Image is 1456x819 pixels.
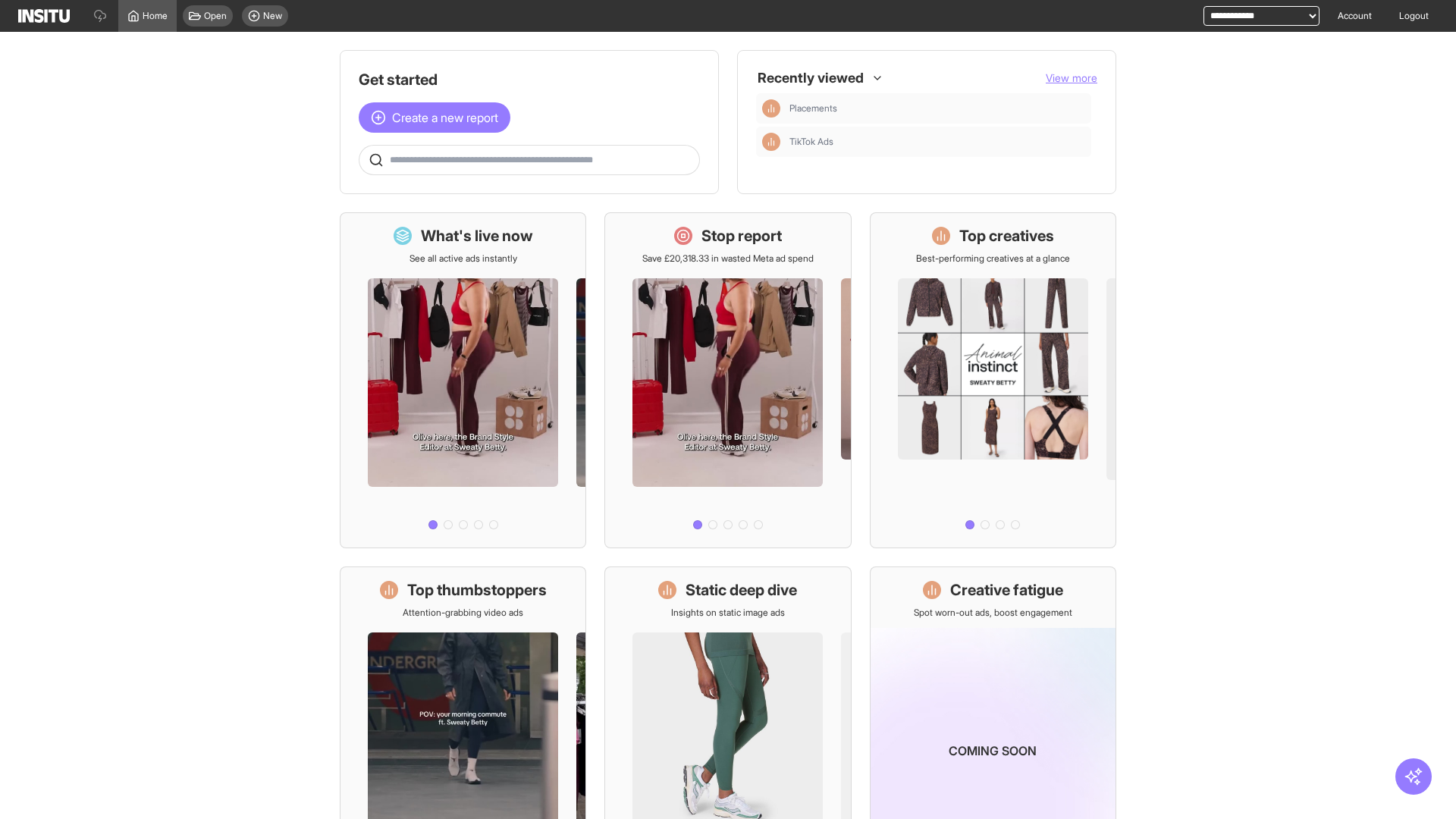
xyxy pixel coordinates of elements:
[1046,71,1097,86] button: View more
[789,136,833,148] span: TikTok Ads
[671,607,785,619] p: Insights on static image ads
[407,579,547,601] h1: Top thumbstoppers
[340,212,586,548] a: What's live nowSee all active ads instantly
[1046,71,1097,84] span: View more
[204,10,227,22] span: Open
[143,10,168,22] span: Home
[762,133,780,151] div: Insights
[263,10,282,22] span: New
[686,579,797,601] h1: Static deep dive
[789,102,837,115] span: Placements
[789,136,1085,148] span: TikTok Ads
[701,225,782,246] h1: Stop report
[403,607,523,619] p: Attention-grabbing video ads
[916,253,1070,265] p: Best-performing creatives at a glance
[642,253,814,265] p: Save £20,318.33 in wasted Meta ad spend
[18,9,70,23] img: Logo
[604,212,851,548] a: Stop reportSave £20,318.33 in wasted Meta ad spend
[870,212,1116,548] a: Top creativesBest-performing creatives at a glance
[789,102,1085,115] span: Placements
[359,102,510,133] button: Create a new report
[421,225,533,246] h1: What's live now
[392,108,498,127] span: Create a new report
[959,225,1054,246] h1: Top creatives
[409,253,517,265] p: See all active ads instantly
[359,69,700,90] h1: Get started
[762,99,780,118] div: Insights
